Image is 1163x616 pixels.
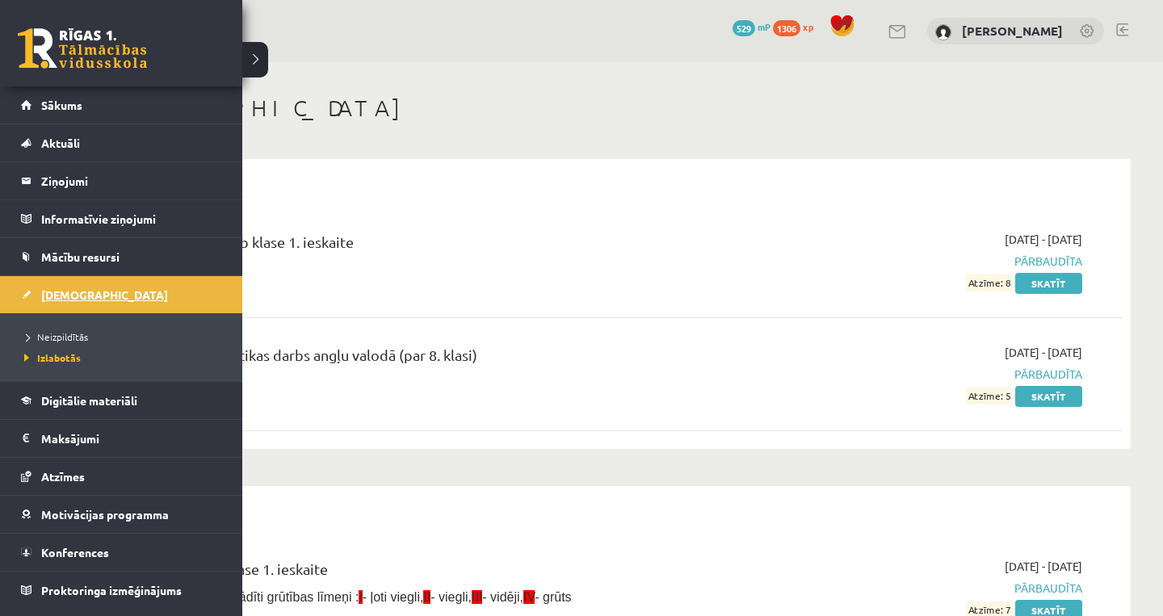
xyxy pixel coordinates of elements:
[41,583,182,597] span: Proktoringa izmēģinājums
[423,590,430,604] span: II
[20,351,81,364] span: Izlabotās
[41,420,222,457] legend: Maksājumi
[21,276,222,313] a: [DEMOGRAPHIC_DATA]
[21,200,222,237] a: Informatīvie ziņojumi
[778,366,1082,383] span: Pārbaudīta
[121,558,754,588] div: Bioloģija JK 9.b klase 1. ieskaite
[41,200,222,237] legend: Informatīvie ziņojumi
[733,20,770,33] a: 529 mP
[21,86,222,124] a: Sākums
[41,287,168,302] span: [DEMOGRAPHIC_DATA]
[359,590,362,604] span: I
[41,507,169,522] span: Motivācijas programma
[21,458,222,495] a: Atzīmes
[935,24,951,40] img: Gustavs Lapsa
[21,496,222,533] a: Motivācijas programma
[21,238,222,275] a: Mācību resursi
[758,20,770,33] span: mP
[20,329,226,344] a: Neizpildītās
[41,249,120,264] span: Mācību resursi
[778,253,1082,270] span: Pārbaudīta
[773,20,821,33] a: 1306 xp
[1015,273,1082,294] a: Skatīt
[778,580,1082,597] span: Pārbaudīta
[21,124,222,161] a: Aktuāli
[1005,558,1082,575] span: [DATE] - [DATE]
[21,534,222,571] a: Konferences
[21,572,222,609] a: Proktoringa izmēģinājums
[97,94,1131,122] h1: [DEMOGRAPHIC_DATA]
[1005,231,1082,248] span: [DATE] - [DATE]
[20,330,88,343] span: Neizpildītās
[472,590,482,604] span: III
[41,393,137,408] span: Digitālie materiāli
[523,590,535,604] span: IV
[121,344,754,374] div: 9.b klases diagnostikas darbs angļu valodā (par 8. klasi)
[41,136,80,150] span: Aktuāli
[41,98,82,112] span: Sākums
[966,274,1013,291] span: Atzīme: 8
[1015,386,1082,407] a: Skatīt
[41,162,222,199] legend: Ziņojumi
[21,420,222,457] a: Maksājumi
[733,20,755,36] span: 529
[21,382,222,419] a: Digitālie materiāli
[21,162,222,199] a: Ziņojumi
[41,545,109,559] span: Konferences
[121,231,754,261] div: Angļu valoda JK 9.b klase 1. ieskaite
[966,388,1013,404] span: Atzīme: 5
[20,350,226,365] a: Izlabotās
[18,28,147,69] a: Rīgas 1. Tālmācības vidusskola
[41,469,85,484] span: Atzīmes
[121,590,572,604] span: Pie uzdevumiem norādīti grūtības līmeņi : - ļoti viegli, - viegli, - vidēji, - grūts
[773,20,800,36] span: 1306
[962,23,1063,39] a: [PERSON_NAME]
[803,20,813,33] span: xp
[1005,344,1082,361] span: [DATE] - [DATE]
